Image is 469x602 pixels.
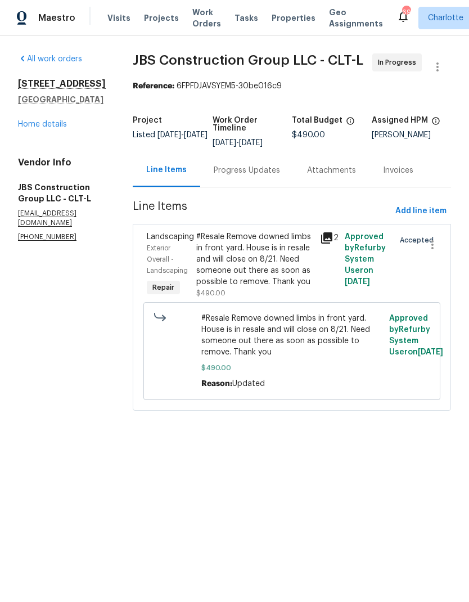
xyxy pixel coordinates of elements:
span: [DATE] [239,139,263,147]
span: $490.00 [292,131,325,139]
span: Exterior Overall - Landscaping [147,245,188,274]
span: The total cost of line items that have been proposed by Opendoor. This sum includes line items th... [346,116,355,131]
span: Properties [272,12,315,24]
h4: Vendor Info [18,157,106,168]
div: 69 [402,7,410,18]
span: Tasks [234,14,258,22]
span: Geo Assignments [329,7,383,29]
b: Reference: [133,82,174,90]
span: Landscaping [147,233,194,241]
span: Updated [232,380,265,388]
span: [DATE] [345,278,370,286]
div: #Resale Remove downed limbs in front yard. House is in resale and will close on 8/21. Need someon... [196,231,313,287]
h5: Project [133,116,162,124]
span: Add line item [395,204,447,218]
button: Add line item [391,201,451,222]
span: Work Orders [192,7,221,29]
h5: Work Order Timeline [213,116,292,132]
span: [DATE] [157,131,181,139]
span: Accepted [400,235,438,246]
span: The hpm assigned to this work order. [431,116,440,131]
span: Projects [144,12,179,24]
a: Home details [18,120,67,128]
span: Approved by Refurby System User on [345,233,386,286]
span: Reason: [201,380,232,388]
span: In Progress [378,57,421,68]
div: [PERSON_NAME] [372,131,452,139]
span: [DATE] [213,139,236,147]
h5: Assigned HPM [372,116,428,124]
span: Repair [148,282,179,293]
span: Maestro [38,12,75,24]
h5: Total Budget [292,116,342,124]
span: $490.00 [196,290,226,296]
span: - [157,131,208,139]
span: Listed [133,131,208,139]
span: Line Items [133,201,391,222]
div: Invoices [383,165,413,176]
span: [DATE] [418,348,443,356]
div: Progress Updates [214,165,280,176]
div: Line Items [146,164,187,176]
a: All work orders [18,55,82,63]
span: Visits [107,12,130,24]
div: Attachments [307,165,356,176]
span: JBS Construction Group LLC - CLT-L [133,53,363,67]
span: Approved by Refurby System User on [389,315,443,356]
span: Charlotte [428,12,463,24]
span: #Resale Remove downed limbs in front yard. House is in resale and will close on 8/21. Need someon... [201,313,383,358]
span: $490.00 [201,362,383,374]
span: - [213,139,263,147]
div: 6FPFDJAVSYEM5-30be016c9 [133,80,451,92]
h5: JBS Construction Group LLC - CLT-L [18,182,106,204]
div: 2 [320,231,338,245]
span: [DATE] [184,131,208,139]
